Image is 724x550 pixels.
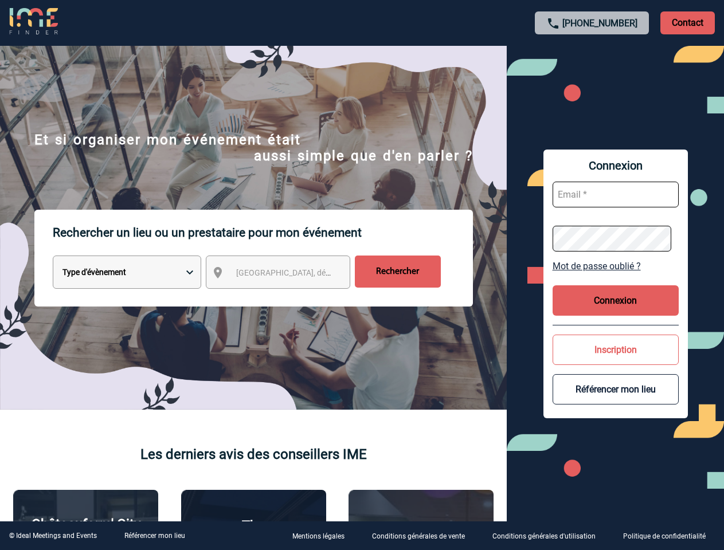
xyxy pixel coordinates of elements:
a: Mentions légales [283,531,363,541]
button: Inscription [553,335,679,365]
button: Référencer mon lieu [553,374,679,404]
div: © Ideal Meetings and Events [9,532,97,540]
p: Conditions générales d'utilisation [492,533,596,541]
img: call-24-px.png [546,17,560,30]
input: Email * [553,182,679,207]
p: The [GEOGRAPHIC_DATA] [187,518,320,550]
p: Politique de confidentialité [623,533,706,541]
a: Conditions générales de vente [363,531,483,541]
p: Conditions générales de vente [372,533,465,541]
span: Connexion [553,159,679,172]
p: Agence 2ISD [382,519,460,535]
a: Politique de confidentialité [614,531,724,541]
a: Conditions générales d'utilisation [483,531,614,541]
p: Contact [660,11,715,34]
button: Connexion [553,285,679,316]
p: Châteauform' City [GEOGRAPHIC_DATA] [19,516,152,548]
a: [PHONE_NUMBER] [562,18,637,29]
a: Mot de passe oublié ? [553,261,679,272]
p: Mentions légales [292,533,345,541]
a: Référencer mon lieu [124,532,185,540]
